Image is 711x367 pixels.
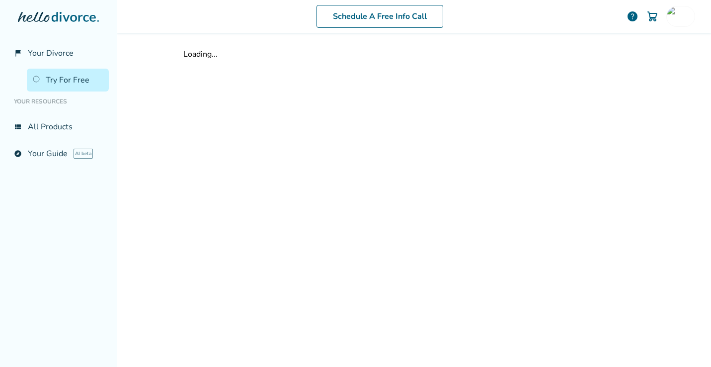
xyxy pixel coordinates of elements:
[8,115,109,138] a: view_listAll Products
[14,49,22,57] span: flag_2
[14,150,22,158] span: explore
[8,92,109,111] li: Your Resources
[14,123,22,131] span: view_list
[316,5,443,28] a: Schedule A Free Info Call
[646,10,658,22] img: Cart
[8,142,109,165] a: exploreYour GuideAI beta
[627,10,638,22] a: help
[74,149,93,159] span: AI beta
[183,49,644,60] div: Loading...
[8,42,109,65] a: flag_2Your Divorce
[28,48,74,59] span: Your Divorce
[27,69,109,92] a: Try For Free
[667,6,687,26] img: stephanie.wei.kuo@gmail.com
